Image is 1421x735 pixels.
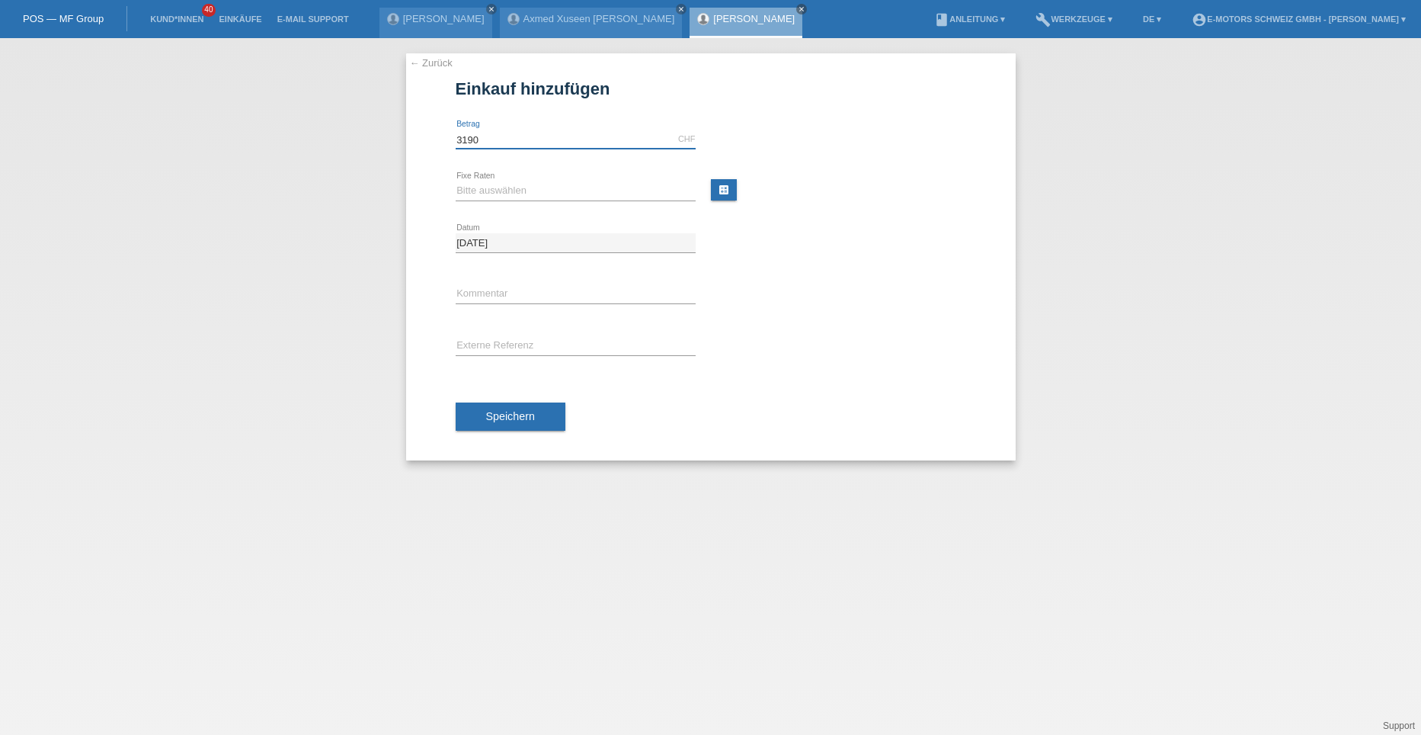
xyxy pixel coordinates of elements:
a: E-Mail Support [270,14,357,24]
a: Axmed Xuseen [PERSON_NAME] [523,13,675,24]
h1: Einkauf hinzufügen [456,79,966,98]
i: account_circle [1192,12,1207,27]
i: close [677,5,685,13]
i: calculate [718,184,730,196]
button: Speichern [456,403,565,432]
i: close [488,5,495,13]
i: close [798,5,805,13]
a: POS — MF Group [23,13,104,24]
a: Kund*innen [142,14,211,24]
div: CHF [678,134,696,143]
a: account_circleE-Motors Schweiz GmbH - [PERSON_NAME] ▾ [1184,14,1413,24]
a: calculate [711,179,737,201]
a: ← Zurück [410,57,453,69]
span: 40 [202,4,216,17]
i: book [934,12,949,27]
a: close [486,4,497,14]
a: DE ▾ [1135,14,1169,24]
a: Einkäufe [211,14,269,24]
a: bookAnleitung ▾ [927,14,1013,24]
a: [PERSON_NAME] [403,13,485,24]
a: [PERSON_NAME] [713,13,795,24]
i: build [1035,12,1051,27]
a: close [676,4,686,14]
a: close [796,4,807,14]
a: buildWerkzeuge ▾ [1028,14,1120,24]
span: Speichern [486,410,535,422]
a: Support [1383,721,1415,731]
